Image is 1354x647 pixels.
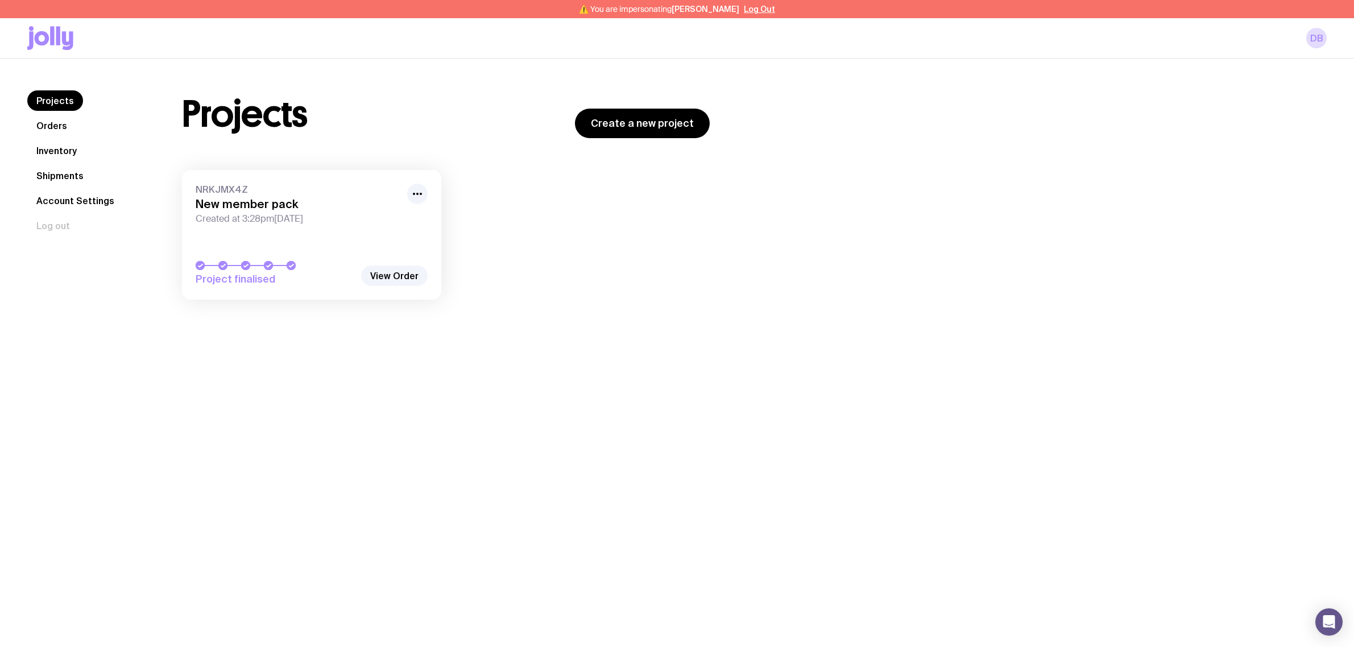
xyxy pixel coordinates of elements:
[744,5,775,14] button: Log Out
[196,184,400,195] span: NRKJMX4Z
[1306,28,1327,48] a: DB
[27,140,86,161] a: Inventory
[196,197,400,211] h3: New member pack
[27,165,93,186] a: Shipments
[579,5,739,14] span: ⚠️ You are impersonating
[672,5,739,14] span: [PERSON_NAME]
[182,170,441,300] a: NRKJMX4ZNew member packCreated at 3:28pm[DATE]Project finalised
[27,215,79,236] button: Log out
[196,213,400,225] span: Created at 3:28pm[DATE]
[182,96,308,132] h1: Projects
[27,190,123,211] a: Account Settings
[1315,608,1343,636] div: Open Intercom Messenger
[196,272,355,286] span: Project finalised
[361,266,428,286] a: View Order
[27,115,76,136] a: Orders
[575,109,710,138] a: Create a new project
[27,90,83,111] a: Projects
